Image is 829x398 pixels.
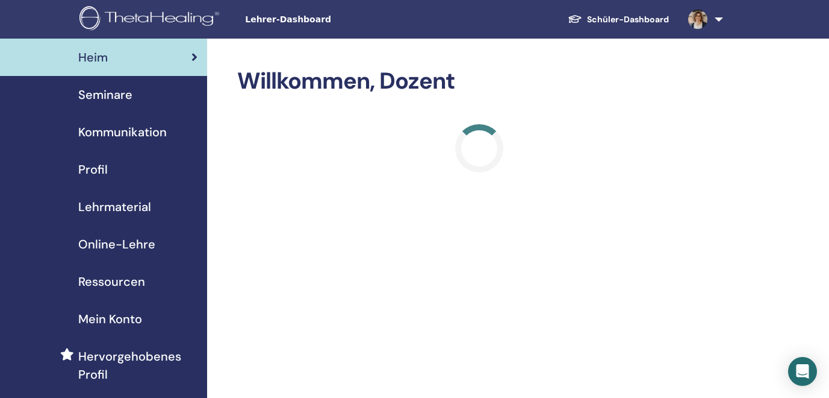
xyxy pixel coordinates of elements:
[78,86,132,104] span: Seminare
[237,68,721,95] h2: Willkommen, Dozent
[558,8,678,31] a: Schüler-Dashboard
[78,347,197,384] span: Hervorgehobenes Profil
[79,6,223,33] img: logo.png
[688,10,707,29] img: default.jpg
[245,13,426,26] span: Lehrer-Dashboard
[78,198,151,216] span: Lehrmaterial
[78,235,155,253] span: Online-Lehre
[788,357,817,386] div: Open Intercom Messenger
[568,14,582,24] img: graduation-cap-white.svg
[78,48,108,66] span: Heim
[78,123,167,141] span: Kommunikation
[78,273,145,291] span: Ressourcen
[78,310,142,328] span: Mein Konto
[78,160,108,178] span: Profil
